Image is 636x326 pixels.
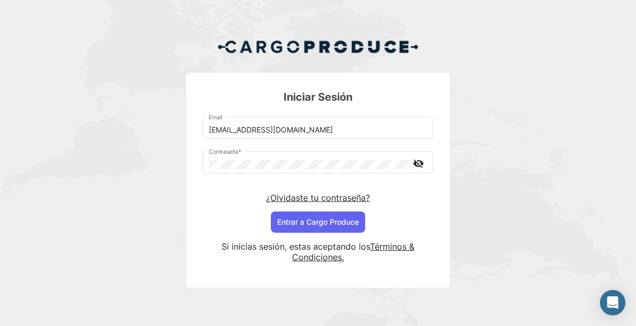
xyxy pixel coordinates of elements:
a: ¿Olvidaste tu contraseña? [266,192,370,203]
div: Abrir Intercom Messenger [600,290,625,315]
img: Cargo Produce Logo [217,34,419,59]
a: Términos & Condiciones. [292,241,414,262]
input: Email [209,126,428,135]
h3: Iniciar Sesión [203,90,433,104]
span: Si inicias sesión, estas aceptando los [222,241,370,252]
mat-icon: visibility_off [412,157,425,170]
button: Entrar a Cargo Produce [271,212,365,233]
